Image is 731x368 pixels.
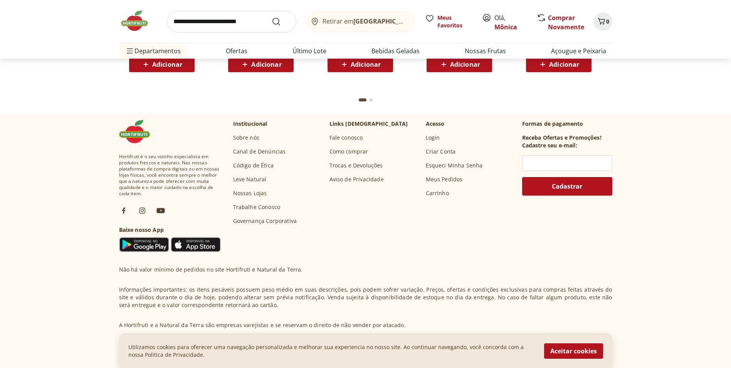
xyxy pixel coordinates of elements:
span: Adicionar [152,61,182,68]
button: Go to page 2 from fs-carousel [368,91,374,109]
img: Hortifruti [119,120,158,143]
a: Açougue e Peixaria [551,46,606,56]
a: Esqueci Minha Senha [426,162,483,169]
a: Login [426,134,440,142]
span: 0 [606,18,609,25]
a: Governança Corporativa [233,217,297,225]
img: ig [138,206,147,215]
a: Meus Pedidos [426,176,463,183]
h3: Receba Ofertas e Promoções! [522,134,602,142]
span: Adicionar [549,61,579,68]
button: Retirar em[GEOGRAPHIC_DATA]/[GEOGRAPHIC_DATA] [306,11,416,32]
img: App Store Icon [171,237,221,252]
a: Leve Natural [233,176,267,183]
button: Carrinho [594,12,612,31]
p: A Hortifruti e a Natural da Terra são empresas varejistas e se reservam o direito de não vender p... [119,321,406,329]
p: Formas de pagamento [522,120,612,128]
p: Não há valor mínimo de pedidos no site Hortifruti e Natural da Terra. [119,266,303,273]
a: Nossas Frutas [465,46,506,56]
button: Current page from fs-carousel [357,91,368,109]
a: Aviso de Privacidade [329,176,384,183]
p: Informações importantes: os itens pesáveis possuem peso médio em suas descrições, pois podem sofr... [119,286,612,309]
span: Adicionar [450,61,480,68]
span: Olá, [494,13,529,32]
a: Carrinho [426,189,449,197]
p: Utilizamos cookies para oferecer uma navegação personalizada e melhorar sua experiencia no nosso ... [128,343,535,359]
button: Adicionar [228,57,294,72]
span: Adicionar [351,61,381,68]
a: Criar Conta [426,148,456,155]
span: Cadastrar [552,183,582,189]
button: Adicionar [526,57,592,72]
a: Bebidas Geladas [371,46,420,56]
a: Trocas e Devoluções [329,162,383,169]
a: Sobre nós [233,134,259,142]
span: Adicionar [251,61,281,68]
b: [GEOGRAPHIC_DATA]/[GEOGRAPHIC_DATA] [353,17,483,25]
a: Ofertas [226,46,247,56]
span: Meus Favoritos [437,14,473,29]
h3: Baixe nosso App [119,226,221,234]
a: Comprar Novamente [548,14,584,31]
img: Hortifruti [119,9,158,32]
p: Links [DEMOGRAPHIC_DATA] [329,120,408,128]
img: Google Play Icon [119,237,169,252]
button: Submit Search [272,17,290,26]
a: Código de Ética [233,162,274,169]
button: Adicionar [129,57,195,72]
button: Cadastrar [522,177,612,196]
p: Acesso [426,120,445,128]
button: Adicionar [328,57,393,72]
img: ytb [156,206,165,215]
img: fb [119,206,128,215]
span: Departamentos [125,42,181,60]
a: Como comprar [329,148,368,155]
h3: Cadastre seu e-mail: [522,142,577,149]
p: Institucional [233,120,267,128]
button: Adicionar [427,57,492,72]
a: Fale conosco [329,134,363,142]
span: Retirar em [323,18,408,25]
button: Aceitar cookies [544,343,603,359]
a: Meus Favoritos [425,14,473,29]
span: Hortifruti é o seu vizinho especialista em produtos frescos e naturais. Nas nossas plataformas de... [119,154,221,197]
input: search [167,11,296,32]
a: Trabalhe Conosco [233,203,281,211]
button: Menu [125,42,134,60]
a: Mônica [494,23,517,31]
a: Nossas Lojas [233,189,267,197]
a: Canal de Denúncias [233,148,286,155]
a: Último Lote [292,46,326,56]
